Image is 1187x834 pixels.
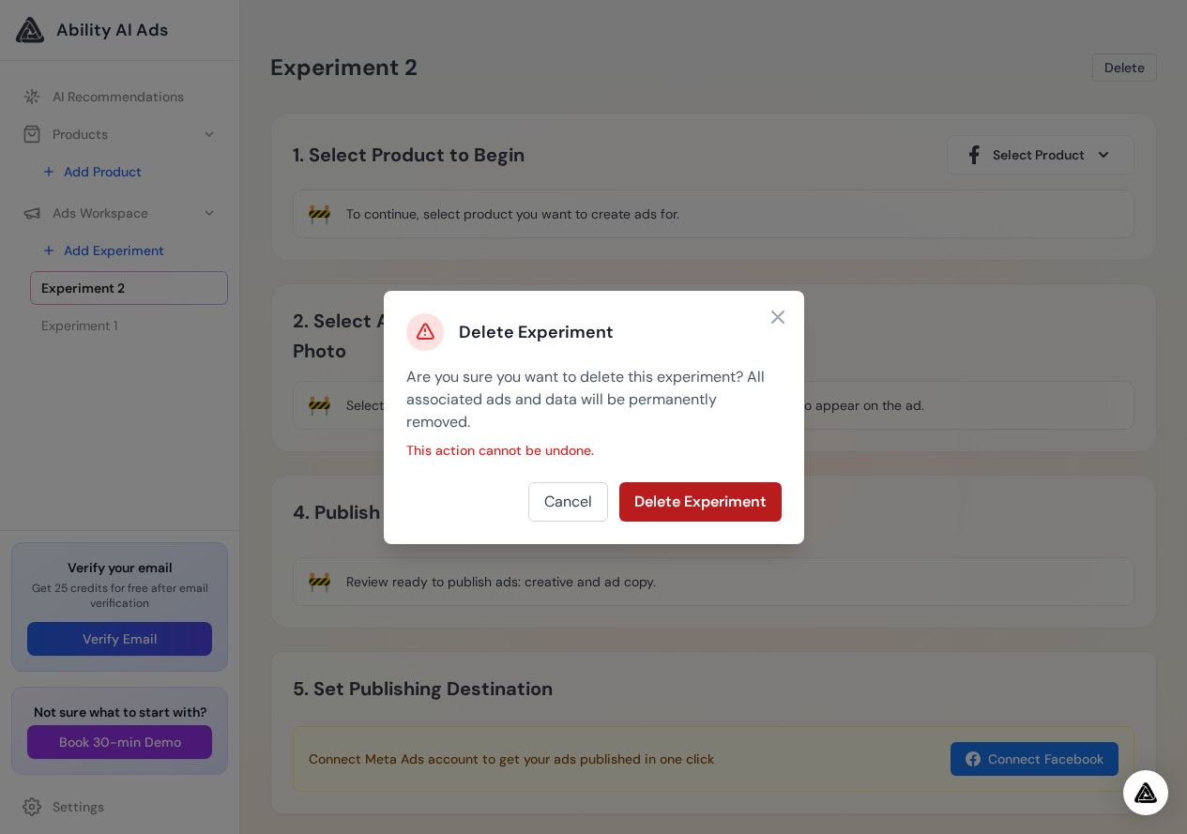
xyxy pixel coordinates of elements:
h3: Delete Experiment [459,319,782,345]
p: Are you sure you want to delete this experiment? All associated ads and data will be permanently ... [406,366,782,433]
div: Open Intercom Messenger [1123,770,1168,815]
button: Delete Experiment [619,482,782,522]
p: This action cannot be undone. [406,441,782,460]
button: Cancel [528,482,608,522]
